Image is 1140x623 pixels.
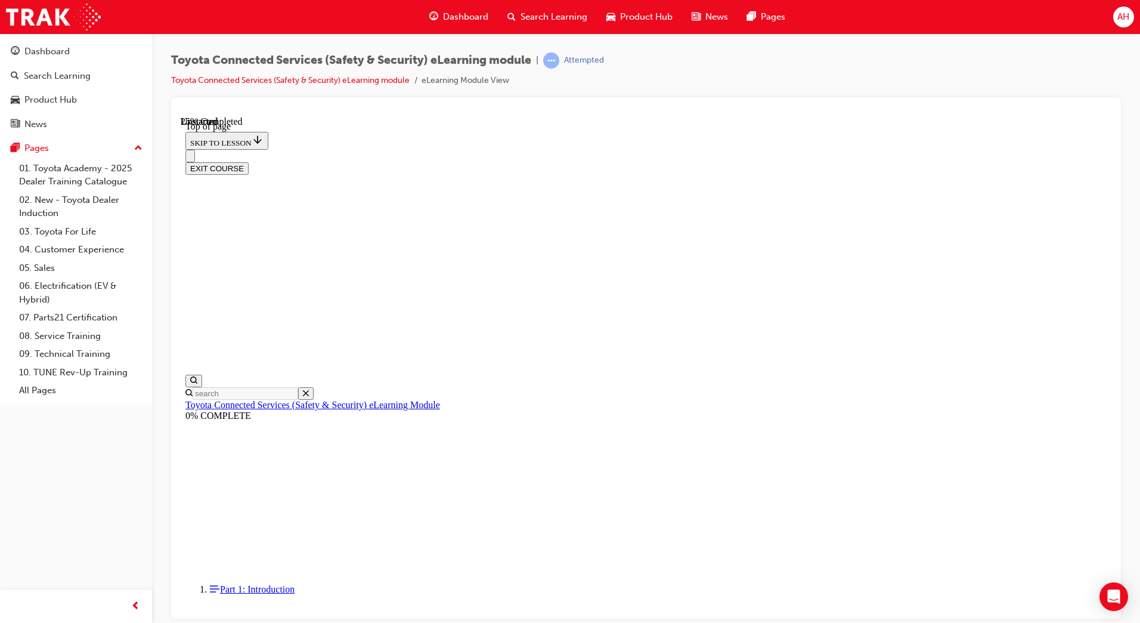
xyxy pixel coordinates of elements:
[14,309,147,327] a: 07. Parts21 Certification
[11,143,20,154] span: pages-icon
[5,46,68,58] button: EXIT COURSE
[507,10,516,24] span: search-icon
[5,38,147,137] button: DashboardSearch LearningProduct HubNews
[14,381,147,400] a: All Pages
[564,55,604,66] div: Attempted
[543,53,559,69] span: learningRecordVerb_ATTEMPT-icon
[5,16,88,33] button: SKIP TO LESSON
[606,10,615,24] span: car-icon
[1117,10,1129,24] span: AH
[11,119,20,130] span: news-icon
[5,41,147,63] a: Dashboard
[24,93,77,107] div: Product Hub
[5,5,926,16] div: Top of page
[117,271,133,283] button: Close search menu
[422,74,509,88] li: eLearning Module View
[14,327,147,346] a: 08. Service Training
[14,240,147,259] a: 04. Customer Experience
[14,191,147,223] a: 02. New - Toyota Dealer Induction
[5,137,147,159] button: Pages
[10,22,83,31] span: SKIP TO LESSON
[131,599,140,614] span: prev-icon
[747,10,756,24] span: pages-icon
[692,10,701,24] span: news-icon
[620,10,673,24] span: Product Hub
[705,10,728,24] span: News
[11,71,19,82] span: search-icon
[11,95,20,106] span: car-icon
[6,4,101,30] img: Trak
[171,75,410,85] a: Toyota Connected Services (Safety & Security) eLearning module
[5,294,926,305] div: 0% COMPLETE
[597,5,682,29] a: car-iconProduct Hub
[134,141,142,156] span: up-icon
[1113,7,1134,27] button: AH
[443,10,488,24] span: Dashboard
[420,5,498,29] a: guage-iconDashboard
[24,141,49,155] div: Pages
[11,47,20,57] span: guage-icon
[24,69,91,83] div: Search Learning
[682,5,738,29] a: news-iconNews
[761,10,785,24] span: Pages
[24,118,47,131] div: News
[429,10,438,24] span: guage-icon
[5,283,259,294] a: Toyota Connected Services (Safety & Security) eLearning Module
[171,54,531,67] span: Toyota Connected Services (Safety & Security) eLearning module
[5,258,21,271] button: Open search menu
[498,5,597,29] a: search-iconSearch Learning
[738,5,795,29] a: pages-iconPages
[14,259,147,277] a: 05. Sales
[14,277,147,309] a: 06. Electrification (EV & Hybrid)
[14,345,147,363] a: 09. Technical Training
[14,159,147,191] a: 01. Toyota Academy - 2025 Dealer Training Catalogue
[14,223,147,241] a: 03. Toyota For Life
[14,363,147,382] a: 10. TUNE Rev-Up Training
[24,45,70,58] div: Dashboard
[5,33,14,46] button: Close navigation menu
[1099,582,1128,611] div: Open Intercom Messenger
[5,89,147,111] a: Product Hub
[5,65,147,87] a: Search Learning
[5,113,147,135] a: News
[536,54,538,67] span: |
[12,271,117,283] input: Search
[521,10,587,24] span: Search Learning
